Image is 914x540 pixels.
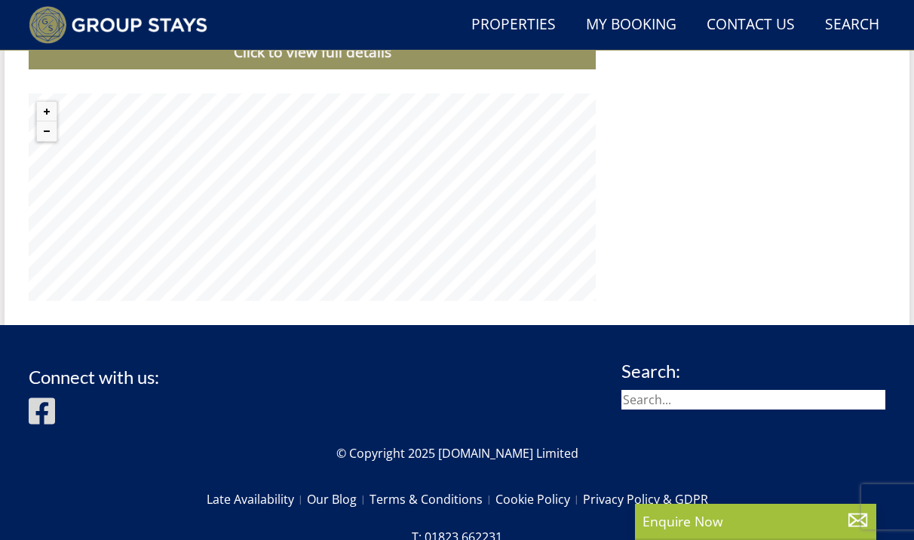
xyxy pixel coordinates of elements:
a: Our Blog [307,486,370,512]
button: Zoom out [37,121,57,141]
input: Search... [621,390,885,410]
a: Privacy Policy & GDPR [583,486,708,512]
a: My Booking [580,8,682,42]
a: Properties [465,8,562,42]
img: Group Stays [29,6,207,44]
a: Cookie Policy [495,486,583,512]
img: Facebook [29,396,55,426]
h3: Connect with us: [29,367,159,387]
p: © Copyright 2025 [DOMAIN_NAME] Limited [29,444,885,462]
h3: Search: [621,361,885,381]
a: Contact Us [701,8,801,42]
a: Terms & Conditions [370,486,495,512]
button: Zoom in [37,102,57,121]
p: Enquire Now [643,511,869,531]
a: Search [819,8,885,42]
a: Late Availability [207,486,307,512]
a: Click to view full details [29,35,596,69]
canvas: Map [29,94,596,301]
